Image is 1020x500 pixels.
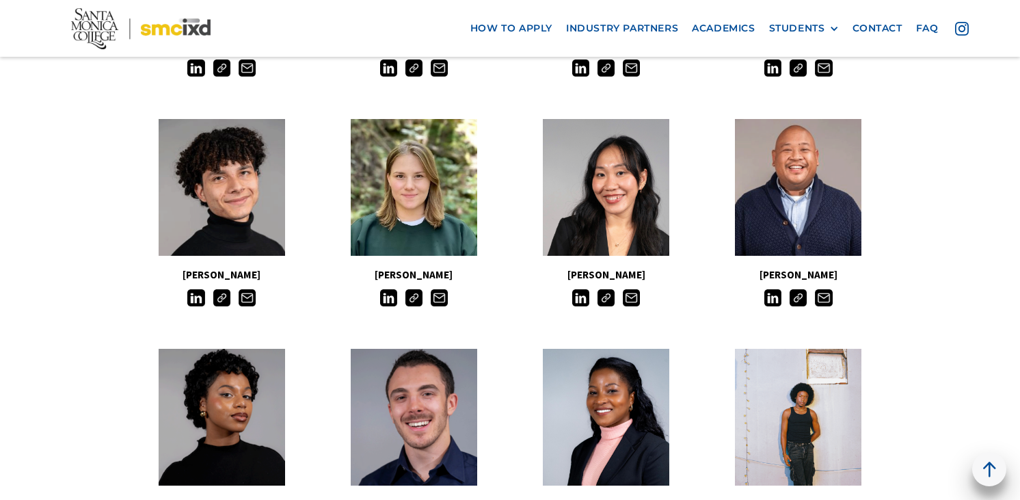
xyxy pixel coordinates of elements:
[510,266,702,284] h5: [PERSON_NAME]
[239,289,256,306] img: Email icon
[815,289,832,306] img: Email icon
[431,289,448,306] img: Email icon
[572,60,589,77] img: LinkedIn icon
[764,60,781,77] img: LinkedIn icon
[380,60,397,77] img: LinkedIn icon
[239,60,256,77] img: Email icon
[769,23,825,34] div: STUDENTS
[431,60,448,77] img: Email icon
[213,289,230,306] img: Link icon
[769,23,839,34] div: STUDENTS
[380,289,397,306] img: LinkedIn icon
[702,266,894,284] h5: [PERSON_NAME]
[464,16,559,41] a: how to apply
[846,16,909,41] a: contact
[972,452,1006,486] a: back to top
[909,16,945,41] a: faq
[955,22,969,36] img: icon - instagram
[213,60,230,77] img: Link icon
[815,60,832,77] img: Email icon
[187,60,204,77] img: LinkedIn icon
[623,60,640,77] img: Email icon
[405,289,422,306] img: Link icon
[623,289,640,306] img: Email icon
[187,289,204,306] img: LinkedIn icon
[126,266,318,284] h5: [PERSON_NAME]
[598,289,615,306] img: Link icon
[790,60,807,77] img: Link icon
[764,289,781,306] img: LinkedIn icon
[572,289,589,306] img: LinkedIn icon
[318,266,510,284] h5: [PERSON_NAME]
[405,60,422,77] img: Link icon
[790,289,807,306] img: Link icon
[559,16,685,41] a: industry partners
[71,8,211,49] img: Santa Monica College - SMC IxD logo
[685,16,762,41] a: Academics
[598,60,615,77] img: Link icon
